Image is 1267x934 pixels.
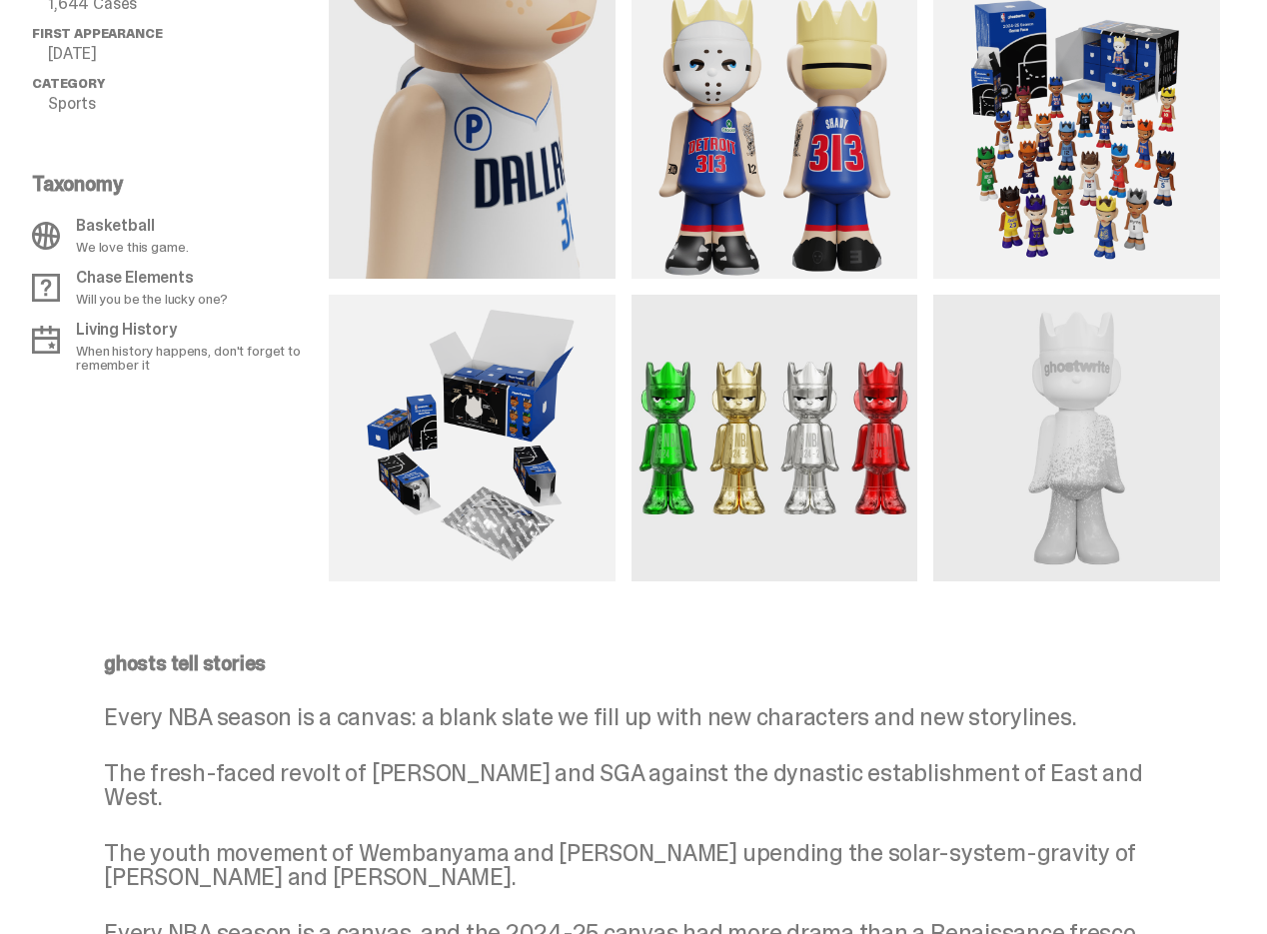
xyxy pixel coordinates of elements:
img: media gallery image [933,295,1220,581]
p: Taxonomy [32,174,317,194]
p: Every NBA season is a canvas: a blank slate we fill up with new characters and new storylines. [104,705,1148,729]
span: Category [32,75,105,92]
img: media gallery image [632,295,918,581]
p: Living History [76,322,317,338]
p: ghosts tell stories [104,653,1148,673]
span: First Appearance [32,25,162,42]
p: The youth movement of Wembanyama and [PERSON_NAME] upending the solar-system-gravity of [PERSON_N... [104,841,1148,889]
img: media gallery image [329,295,616,581]
p: Sports [48,96,329,112]
p: Basketball [76,218,188,234]
p: Will you be the lucky one? [76,292,227,306]
p: When history happens, don't forget to remember it [76,344,317,372]
p: [DATE] [48,46,329,62]
p: Chase Elements [76,270,227,286]
p: The fresh-faced revolt of [PERSON_NAME] and SGA against the dynastic establishment of East and West. [104,761,1148,809]
p: We love this game. [76,240,188,254]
